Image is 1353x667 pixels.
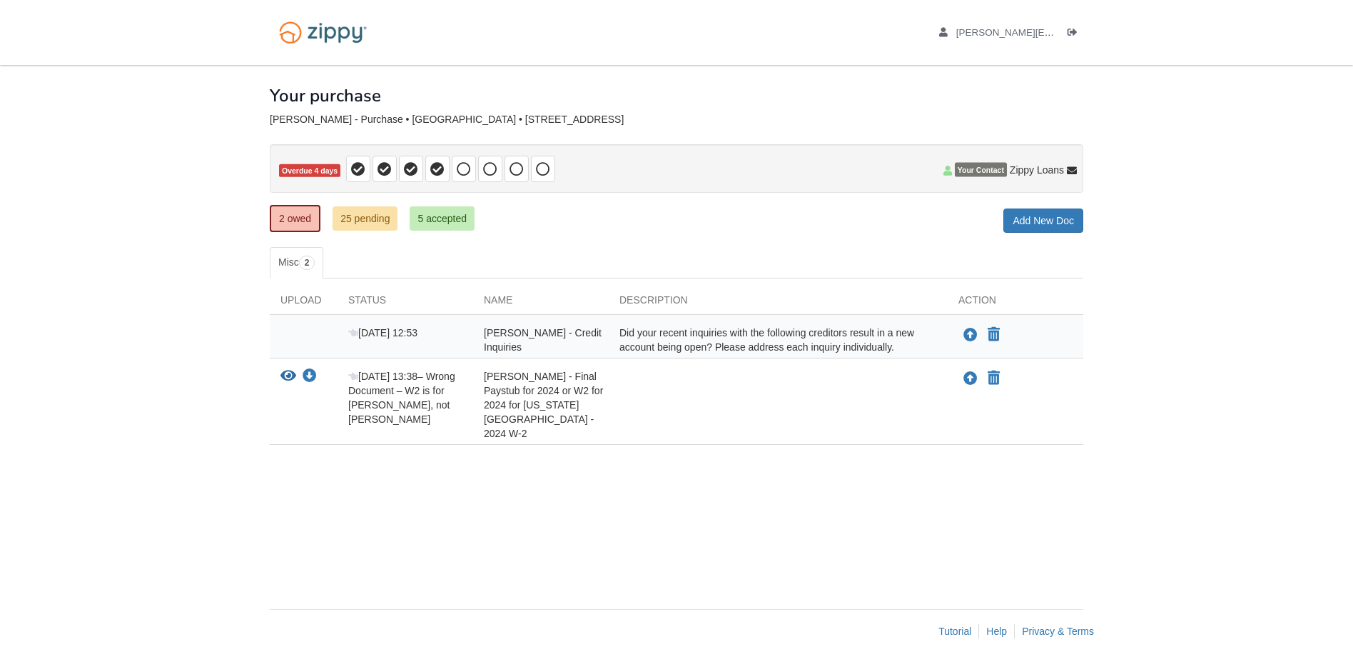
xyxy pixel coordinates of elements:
a: Tutorial [938,626,971,637]
img: Logo [270,14,376,51]
a: Add New Doc [1003,209,1083,233]
a: 2 owed [270,205,320,232]
span: Your Contact [955,163,1007,177]
a: Log out [1068,27,1083,41]
button: Upload Warren Grassman - Final Paystub for 2024 or W2 for 2024 for Georgia Pacific - 2024 W-2 [962,369,979,388]
span: Overdue 4 days [279,164,340,178]
div: – Wrong Document – W2 is for [PERSON_NAME], not [PERSON_NAME] [338,369,473,441]
a: Download Warren Grassman - Final Paystub for 2024 or W2 for 2024 for Georgia Pacific - 2024 W-2 [303,371,317,383]
a: Misc [270,247,323,279]
span: [PERSON_NAME] - Final Paystub for 2024 or W2 for 2024 for [US_STATE][GEOGRAPHIC_DATA] - 2024 W-2 [484,371,603,439]
span: warren.grassman@gapac.com [956,27,1278,38]
span: 2 [299,256,315,270]
button: View Warren Grassman - Final Paystub for 2024 or W2 for 2024 for Georgia Pacific - 2024 W-2 [280,369,296,384]
div: Name [473,293,609,314]
button: Declare Warren Grassman - Final Paystub for 2024 or W2 for 2024 for Georgia Pacific - 2024 W-2 no... [986,370,1001,387]
div: Upload [270,293,338,314]
span: [PERSON_NAME] - Credit Inquiries [484,327,602,353]
div: Status [338,293,473,314]
a: edit profile [939,27,1278,41]
button: Declare Warren Grassman - Credit Inquiries not applicable [986,326,1001,343]
a: Help [986,626,1007,637]
span: [DATE] 12:53 [348,327,417,338]
button: Upload Warren Grassman - Credit Inquiries [962,326,979,344]
span: [DATE] 13:38 [348,371,417,382]
div: [PERSON_NAME] - Purchase • [GEOGRAPHIC_DATA] • [STREET_ADDRESS] [270,114,1083,126]
div: Did your recent inquiries with the following creditors result in a new account being open? Please... [609,326,948,354]
a: 25 pending [333,206,397,231]
a: Privacy & Terms [1022,626,1094,637]
div: Action [948,293,1083,314]
a: 5 accepted [410,206,475,231]
h1: Your purchase [270,86,381,105]
span: Zippy Loans [1010,163,1064,177]
div: Description [609,293,948,314]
